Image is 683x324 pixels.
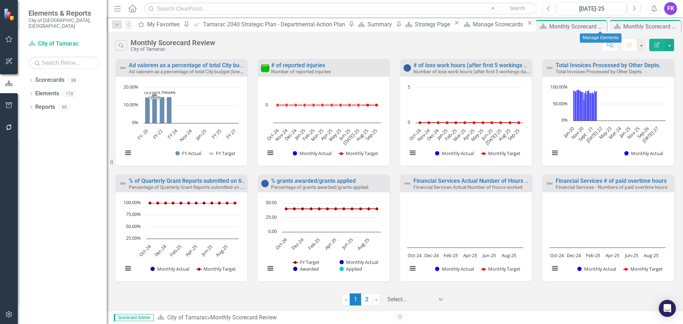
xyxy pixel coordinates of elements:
[499,121,502,124] path: Jul-25, 0. Monthly Target.
[403,64,412,72] img: No Information
[366,103,369,106] path: Aug-25, 0. Monthly Target.
[119,200,244,280] div: Chart. Highcharts interactive chart.
[136,20,182,29] a: My Favorites
[321,103,324,106] path: Mar-25, 0. Monthly Target.
[510,5,525,11] span: Search
[575,91,576,121] path: Feb-20, 89.7755611. Monthly Actual.
[480,127,494,142] text: Jun-25
[577,125,594,143] text: Sept - 21
[163,90,175,95] text: 14.64%
[28,57,100,69] input: Search Below...
[473,121,476,124] path: Apr-25, 0. Monthly Target.
[271,184,369,190] small: Percentage of grants awarded/grants applied
[226,202,229,205] path: Aug-25, 100. Monthly Target.
[343,207,345,210] path: May-25, 40. FY Target.
[550,84,568,90] text: 100.00%
[461,20,525,29] a: Manage Scorecards
[557,2,626,15] button: [DATE]-25
[35,76,64,84] a: Scorecards
[145,97,150,123] path: FY- 20, 14.51. FY Actual.
[271,62,325,69] a: # of reported injuries
[337,127,351,142] text: Jun-25
[149,202,152,205] path: Oct-24, 100. Monthly Target.
[626,125,641,140] text: Nov-25
[623,266,663,272] button: Show Monthly Target
[549,22,605,31] div: Monthly Scorecard Review
[413,184,523,190] small: Financial Services Actual Number of Hours worked
[403,179,412,188] img: Not Defined
[131,47,215,52] div: City of Tamarac
[145,87,235,123] g: FY Actual, series 1 of 2. Bar series with 13 bars.
[664,2,677,15] div: FK
[148,95,161,100] text: 16.63%
[404,84,528,164] div: Chart. Highcharts interactive chart.
[116,59,247,166] div: Double-Click to Edit
[546,200,669,280] svg: Interactive chart
[585,125,604,144] text: [DATE]-22
[261,84,385,164] svg: Interactive chart
[591,93,592,121] path: Aug-21, 83.03130148. Monthly Actual.
[116,175,247,281] div: Double-Click to Edit
[132,119,138,126] text: 0%
[59,104,70,110] div: 60
[367,207,370,210] path: Aug-25, 40. FY Target.
[126,223,141,229] text: 50.00%
[327,127,343,143] text: May-25
[330,103,333,106] path: Apr-25, 0. Monthly Target.
[428,121,430,124] path: Nov-24, 0. Monthly Target.
[119,200,242,280] svg: Interactive chart
[553,100,568,107] text: 50.00%
[285,103,288,106] path: Nov-24, 0. Monthly Target.
[326,207,329,210] path: Mar-25, 40. FY Target.
[605,252,619,259] text: Apr-25
[348,103,351,106] path: Jun-25, 0. Monthly Target.
[211,202,213,205] path: Jun-25, 100. Monthly Target.
[129,62,293,69] a: Ad valorem as a percentage of total City budget (lower is better)
[166,127,179,140] text: FY 24
[225,128,237,140] text: FY 27
[641,125,660,144] text: [DATE]-27
[561,125,576,139] text: Jan-20
[301,127,316,142] text: Feb-25
[556,177,667,184] a: Financial Services # of paid overtime hours
[581,91,582,121] path: Sept - 20, 87.76041667. Monthly Actual.
[367,20,394,29] div: Summary
[274,127,289,142] text: Nov-24
[473,20,525,29] div: Manage Scorecards
[318,207,321,210] path: Feb-25, 40. FY Target.
[623,22,679,31] div: Monthly Scorecard Review
[570,125,585,140] text: Nov-20
[546,84,669,164] svg: Interactive chart
[375,296,377,303] span: ›
[126,211,141,217] text: 75.00%
[560,5,623,13] div: [DATE]-25
[580,33,621,43] div: Manage Elements
[123,264,133,273] button: View chart menu, Chart
[584,92,586,121] path: Jan-21, 84.38438438. Monthly Actual.
[175,150,201,156] button: Show FY Actual
[276,87,377,105] g: Monthly Actual, series 1 of 2. Bar series with 12 bars.
[285,207,378,210] g: FY Target, series 1 of 4. Line with 12 data points.
[276,103,378,106] g: Monthly Target, series 2 of 2. Line with 12 data points.
[340,237,354,251] text: Jun-25
[292,127,307,142] text: Jan-25
[150,266,189,272] button: Show Monthly Actual
[129,184,250,190] small: Percentage of Quarterly Grant Reports submitted on time
[408,148,418,158] button: View chart menu, Chart
[583,92,584,121] path: Nov-20, 86.09715243. Monthly Actual.
[293,207,296,210] path: Nov-24, 40. FY Target.
[261,200,385,280] svg: Interactive chart
[376,207,378,210] path: Sep-25, 40. FY Target.
[590,92,591,121] path: Jul-21, 84.74178404. Monthly Actual.
[203,202,206,205] path: May-25, 100. Monthly Target.
[180,202,182,205] path: Feb-25, 100. Monthly Target.
[404,200,528,280] div: Chart. Highcharts interactive chart.
[28,40,100,48] a: City of Tamarac
[497,127,512,142] text: Aug-25
[587,91,588,121] path: Apr-21, 90.26425591. Monthly Actual.
[194,128,208,142] text: Jan-25
[271,177,356,184] a: % grants awarded/grants applied
[416,127,431,142] text: Nov-24
[593,93,594,121] path: Oct-21, 82.58785942. Monthly Actual.
[618,125,632,139] text: Jan-25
